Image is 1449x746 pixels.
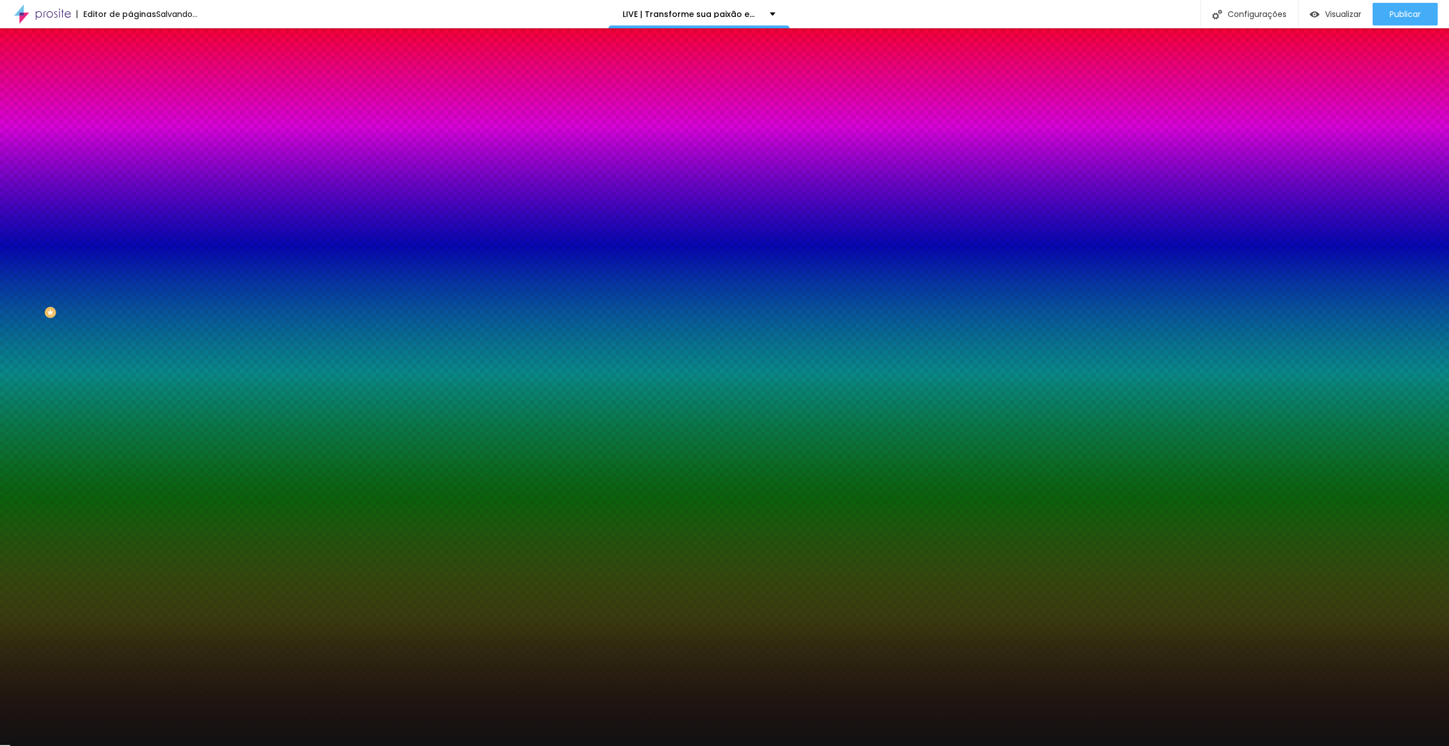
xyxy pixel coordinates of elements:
[1390,10,1421,19] span: Publicar
[1310,10,1319,19] img: view-1.svg
[1373,3,1438,25] button: Publicar
[623,10,761,18] p: LIVE | Transforme sua paixão em lucro
[1325,10,1361,19] span: Visualizar
[156,10,198,18] div: Salvando...
[76,10,156,18] div: Editor de páginas
[1298,3,1373,25] button: Visualizar
[1212,10,1222,19] img: Icone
